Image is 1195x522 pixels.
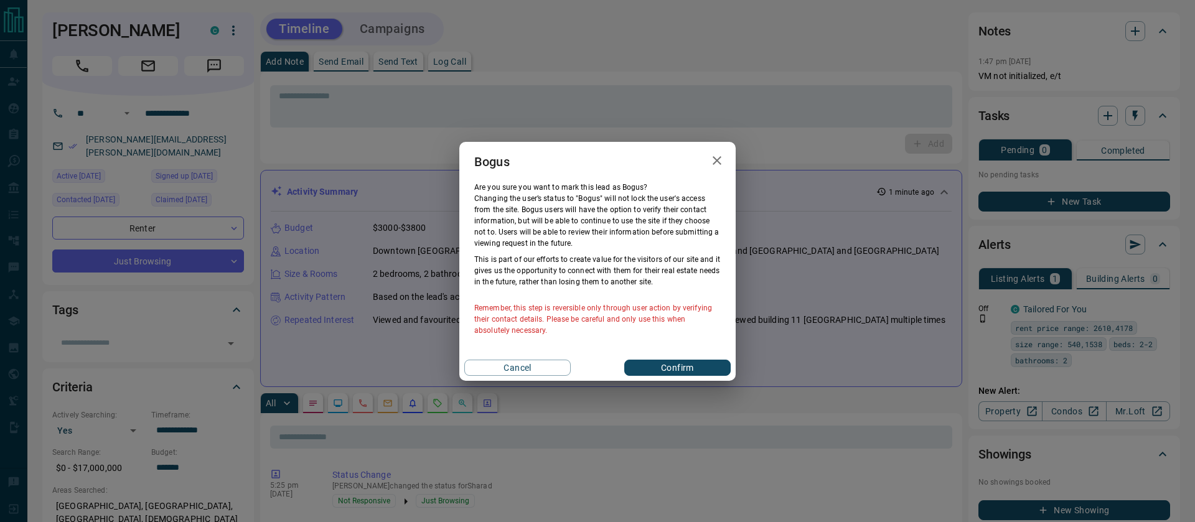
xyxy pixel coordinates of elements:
[474,302,721,336] p: Remember, this step is reversible only through user action by verifying their contact details. Pl...
[474,193,721,249] p: Changing the user’s status to "Bogus" will not lock the user's access from the site. Bogus users ...
[474,182,721,193] p: Are you sure you want to mark this lead as Bogus ?
[459,142,525,182] h2: Bogus
[474,254,721,287] p: This is part of our efforts to create value for the visitors of our site and it gives us the oppo...
[624,360,731,376] button: Confirm
[464,360,571,376] button: Cancel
